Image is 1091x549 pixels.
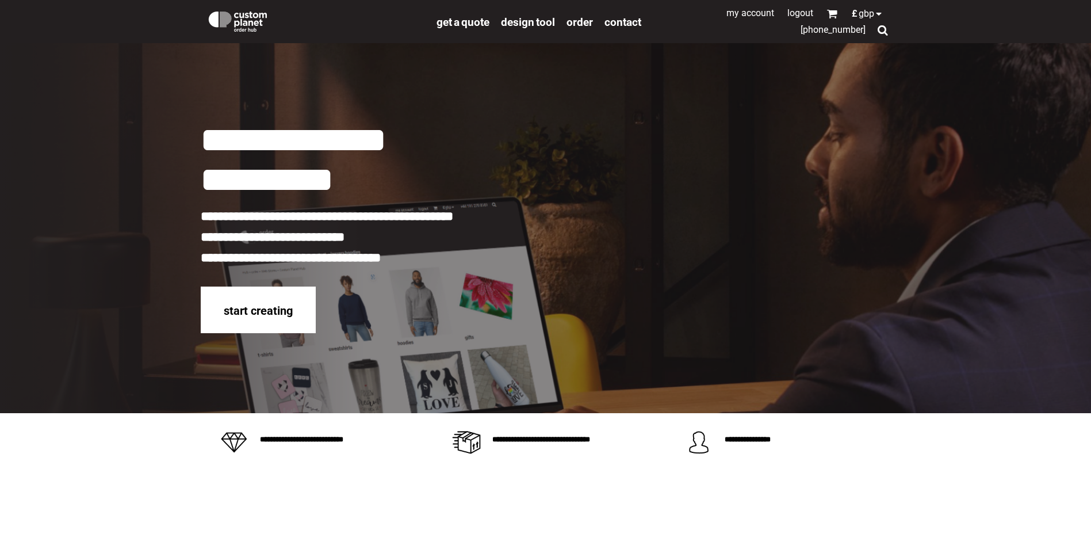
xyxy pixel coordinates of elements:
span: Contact [604,16,641,29]
a: Contact [604,15,641,28]
a: Logout [787,7,813,18]
span: GBP [859,9,874,18]
span: [PHONE_NUMBER] [801,24,866,35]
a: My Account [726,7,774,18]
span: £ [852,9,859,18]
span: get a quote [437,16,489,29]
a: design tool [501,15,555,28]
a: order [566,15,593,28]
span: design tool [501,16,555,29]
img: Custom Planet [206,9,269,32]
a: get a quote [437,15,489,28]
a: Custom Planet [201,3,431,37]
span: start creating [224,304,293,318]
span: order [566,16,593,29]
